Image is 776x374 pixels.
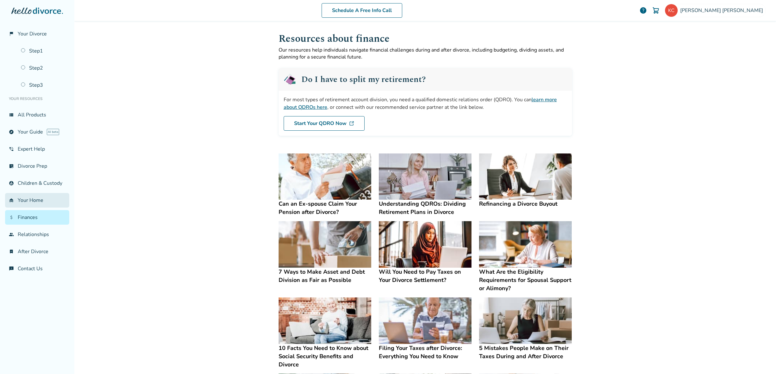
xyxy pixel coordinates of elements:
iframe: Chat Widget [744,344,776,374]
a: garage_homeYour Home [5,193,69,208]
span: AI beta [47,129,59,135]
span: [PERSON_NAME] [PERSON_NAME] [680,7,766,14]
h4: What Are the Eligibility Requirements for Spousal Support or Alimony? [479,268,572,292]
div: For most types of retirement account division, you need a qualified domestic relations order (QDR... [284,96,567,111]
span: view_list [9,112,14,117]
span: bookmark_check [9,249,14,254]
a: 10 Facts You Need to Know about Social Security Benefits and Divorce10 Facts You Need to Know abo... [279,297,371,369]
h4: 10 Facts You Need to Know about Social Security Benefits and Divorce [279,344,371,369]
h4: 7 Ways to Make Asset and Debt Division as Fair as Possible [279,268,371,284]
span: phone_in_talk [9,146,14,152]
a: Filing Your Taxes after Divorce: Everything You Need to KnowFiling Your Taxes after Divorce: Ever... [379,297,471,360]
a: Step1 [17,44,69,58]
h4: 5 Mistakes People Make on Their Taxes During and After Divorce [479,344,572,360]
span: flag_2 [9,31,14,36]
span: explore [9,129,14,134]
img: Refinancing a Divorce Buyout [479,153,572,200]
span: group [9,232,14,237]
img: Can an Ex-spouse Claim Your Pension after Divorce? [279,153,371,200]
span: garage_home [9,198,14,203]
h4: Understanding QDROs: Dividing Retirement Plans in Divorce [379,200,471,216]
img: 5 Mistakes People Make on Their Taxes During and After Divorce [479,297,572,344]
a: Can an Ex-spouse Claim Your Pension after Divorce?Can an Ex-spouse Claim Your Pension after Divorce? [279,153,371,216]
a: view_listAll Products [5,108,69,122]
h4: Filing Your Taxes after Divorce: Everything You Need to Know [379,344,471,360]
img: 7 Ways to Make Asset and Debt Division as Fair as Possible [279,221,371,268]
span: Your Divorce [18,30,47,37]
img: Filing Your Taxes after Divorce: Everything You Need to Know [379,297,471,344]
h4: Can an Ex-spouse Claim Your Pension after Divorce? [279,200,371,216]
img: 10 Facts You Need to Know about Social Security Benefits and Divorce [279,297,371,344]
a: groupRelationships [5,227,69,242]
span: list_alt_check [9,164,14,169]
span: chat_info [9,266,14,271]
a: attach_moneyFinances [5,210,69,225]
img: What Are the Eligibility Requirements for Spousal Support or Alimony? [479,221,572,268]
a: account_childChildren & Custody [5,176,69,190]
p: Our resources help individuals navigate financial challenges during and after divorce, including ... [279,47,572,60]
a: phone_in_talkExpert Help [5,142,69,156]
span: attach_money [9,215,14,220]
a: Step3 [17,78,69,92]
img: QDRO [284,73,296,86]
a: help [639,7,647,14]
a: flag_2Your Divorce [5,27,69,41]
h4: Refinancing a Divorce Buyout [479,200,572,208]
a: list_alt_checkDivorce Prep [5,159,69,173]
a: Understanding QDROs: Dividing Retirement Plans in DivorceUnderstanding QDROs: Dividing Retirement... [379,153,471,216]
h4: Will You Need to Pay Taxes on Your Divorce Settlement? [379,268,471,284]
a: bookmark_checkAfter Divorce [5,244,69,259]
a: Schedule A Free Info Call [322,3,402,18]
a: Start Your QDRO Now [284,116,365,131]
img: Will You Need to Pay Taxes on Your Divorce Settlement? [379,221,471,268]
a: exploreYour GuideAI beta [5,125,69,139]
img: DL [349,121,354,126]
li: Your Resources [5,92,69,105]
a: What Are the Eligibility Requirements for Spousal Support or Alimony?What Are the Eligibility Req... [479,221,572,292]
img: Understanding QDROs: Dividing Retirement Plans in Divorce [379,153,471,200]
a: Step2 [17,61,69,75]
a: 5 Mistakes People Make on Their Taxes During and After Divorce5 Mistakes People Make on Their Tax... [479,297,572,360]
h1: Resources about finance [279,31,572,47]
a: Refinancing a Divorce BuyoutRefinancing a Divorce Buyout [479,153,572,208]
span: account_child [9,181,14,186]
a: Will You Need to Pay Taxes on Your Divorce Settlement?Will You Need to Pay Taxes on Your Divorce ... [379,221,471,284]
img: Cart [652,7,660,14]
a: chat_infoContact Us [5,261,69,276]
a: 7 Ways to Make Asset and Debt Division as Fair as Possible7 Ways to Make Asset and Debt Division ... [279,221,371,284]
h2: Do I have to split my retirement? [301,75,426,84]
img: keith.crowder@gmail.com [665,4,678,17]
